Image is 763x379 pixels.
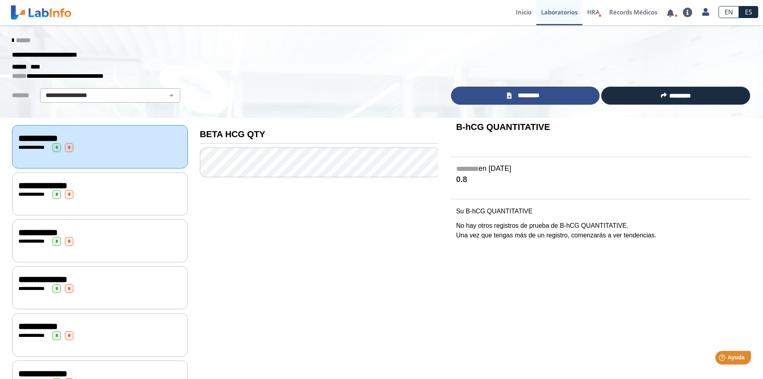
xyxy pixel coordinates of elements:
h5: en [DATE] [456,164,745,174]
b: BETA HCG QTY [200,129,265,139]
h4: 0.8 [456,175,745,185]
b: B-hCG QUANTITATIVE [456,122,550,132]
p: No hay otros registros de prueba de B-hCG QUANTITATIVE. Una vez que tengas más de un registro, co... [456,221,745,240]
span: HRA [587,8,600,16]
iframe: Help widget launcher [692,348,754,370]
a: ES [739,6,758,18]
p: Su B-hCG QUANTITATIVE [456,207,745,216]
a: EN [719,6,739,18]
